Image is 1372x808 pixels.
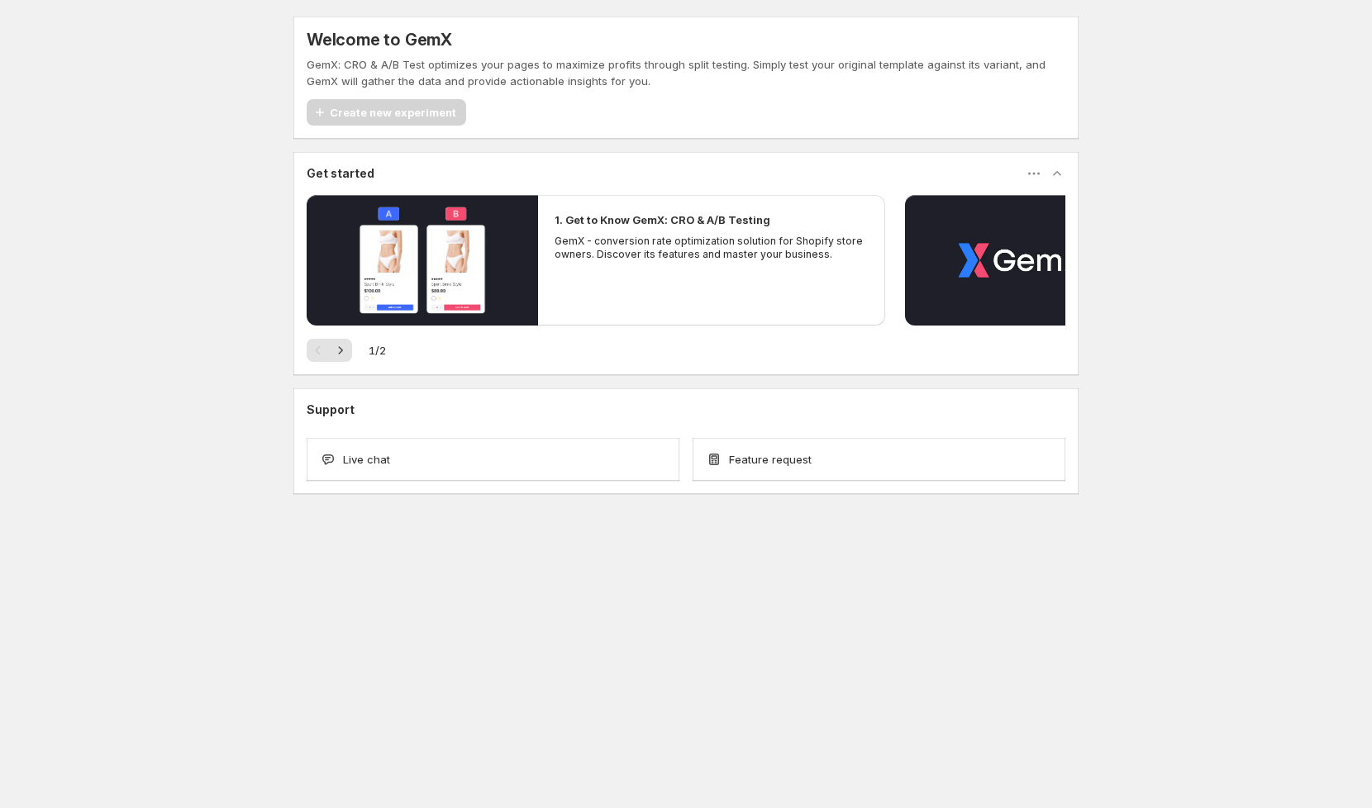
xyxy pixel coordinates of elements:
[555,212,770,228] h2: 1. Get to Know GemX: CRO & A/B Testing
[369,342,386,359] span: 1 / 2
[555,235,869,261] p: GemX - conversion rate optimization solution for Shopify store owners. Discover its features and ...
[307,402,355,418] h3: Support
[307,165,374,182] h3: Get started
[729,451,812,468] span: Feature request
[307,56,1065,89] p: GemX: CRO & A/B Test optimizes your pages to maximize profits through split testing. Simply test ...
[343,451,390,468] span: Live chat
[307,30,452,50] h5: Welcome to GemX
